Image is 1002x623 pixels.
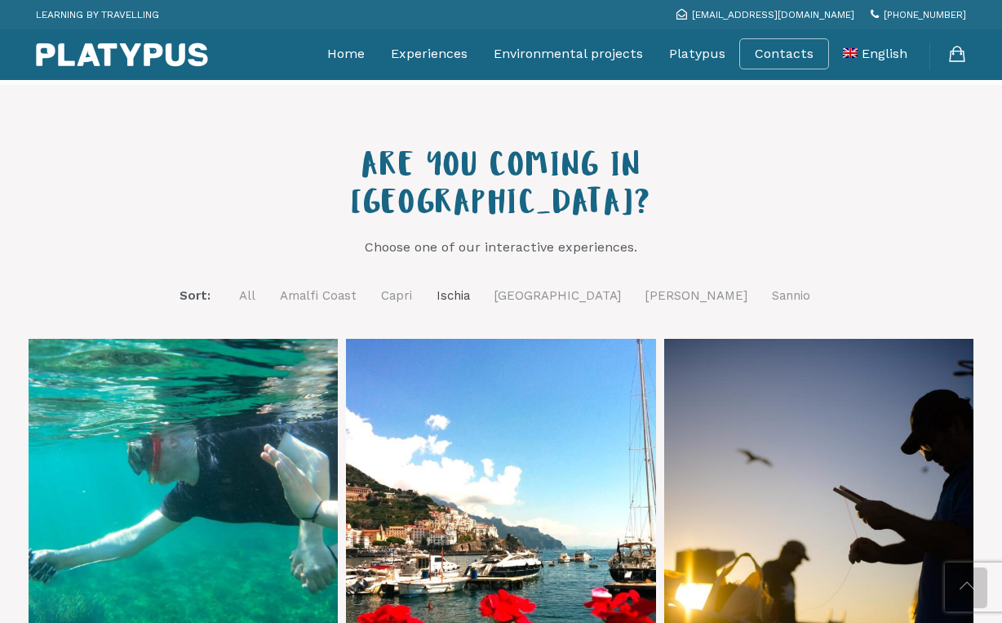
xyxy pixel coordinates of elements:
[268,238,734,257] p: Choose one of our interactive experiences.
[772,286,810,306] a: Sannio
[843,33,907,74] a: English
[494,286,621,306] a: [GEOGRAPHIC_DATA]
[494,33,643,74] a: Environmental projects
[692,9,854,20] span: [EMAIL_ADDRESS][DOMAIN_NAME]
[669,33,725,74] a: Platypus
[676,9,854,20] a: [EMAIL_ADDRESS][DOMAIN_NAME]
[645,286,747,306] a: [PERSON_NAME]
[180,288,211,303] span: Sort:
[36,42,208,67] img: Platypus
[755,46,814,62] a: Contacts
[351,152,652,224] span: ARE YOU COMING IN [GEOGRAPHIC_DATA]?
[280,286,357,306] a: Amalfi Coast
[327,33,365,74] a: Home
[391,33,468,74] a: Experiences
[381,286,412,306] a: Capri
[862,46,907,61] span: English
[871,9,966,20] a: [PHONE_NUMBER]
[884,9,966,20] span: [PHONE_NUMBER]
[437,286,470,306] a: Ischia
[239,286,255,306] a: All
[36,4,159,25] p: LEARNING BY TRAVELLING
